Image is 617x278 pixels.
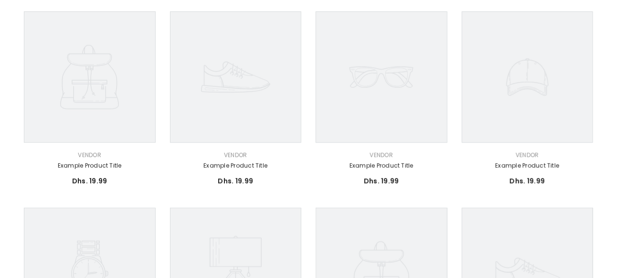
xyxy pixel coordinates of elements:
[510,176,545,186] span: Dhs. 19.99
[364,176,399,186] span: Dhs. 19.99
[218,176,253,186] span: Dhs. 19.99
[316,150,447,160] div: Vendor
[316,160,447,171] a: Example product title
[462,160,594,171] a: Example product title
[170,150,302,160] div: Vendor
[72,176,107,186] span: Dhs. 19.99
[462,150,594,160] div: Vendor
[24,160,156,171] a: Example product title
[24,150,156,160] div: Vendor
[170,160,302,171] a: Example product title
